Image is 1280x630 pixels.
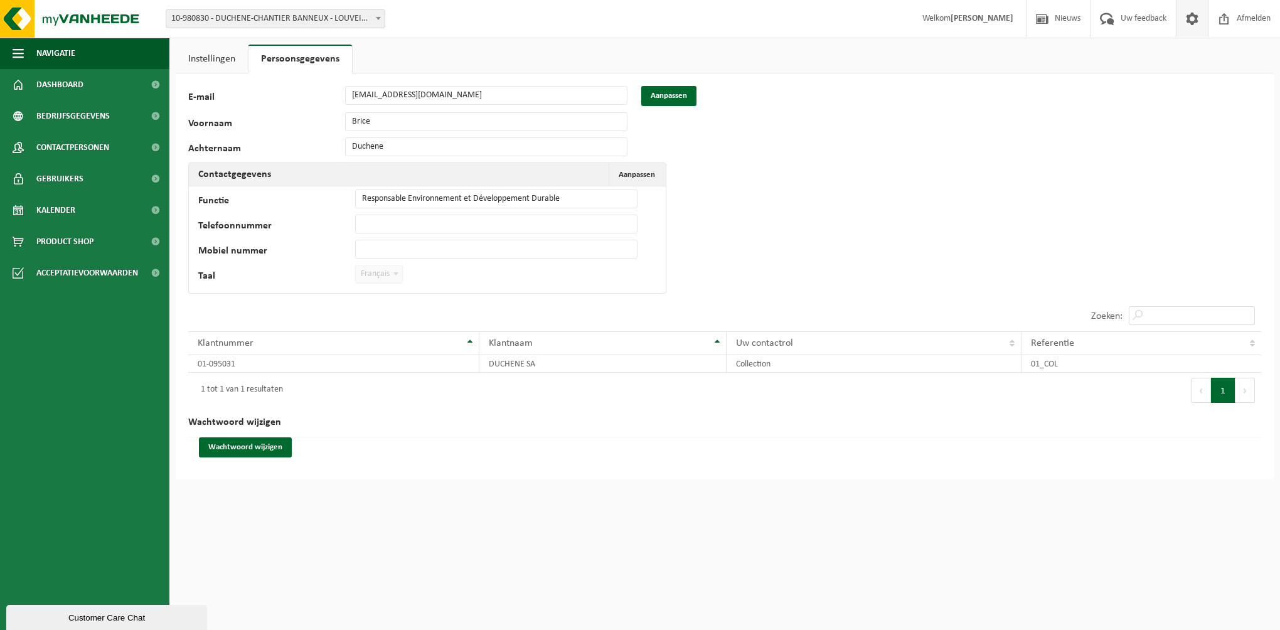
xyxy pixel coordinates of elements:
[195,379,283,402] div: 1 tot 1 van 1 resultaten
[1021,355,1261,373] td: 01_COL
[1191,378,1211,403] button: Previous
[727,355,1021,373] td: Collection
[166,9,385,28] span: 10-980830 - DUCHENE-CHANTIER BANNEUX - LOUVEIGNÉ
[188,144,345,156] label: Achternaam
[1211,378,1235,403] button: 1
[166,10,385,28] span: 10-980830 - DUCHENE-CHANTIER BANNEUX - LOUVEIGNÉ
[188,408,1261,437] h2: Wachtwoord wijzigen
[36,163,83,195] span: Gebruikers
[1235,378,1255,403] button: Next
[619,171,655,179] span: Aanpassen
[198,338,253,348] span: Klantnummer
[345,86,627,105] input: E-mail
[36,38,75,69] span: Navigatie
[198,271,355,284] label: Taal
[36,226,93,257] span: Product Shop
[198,246,355,259] label: Mobiel nummer
[6,602,210,630] iframe: chat widget
[176,45,248,73] a: Instellingen
[36,257,138,289] span: Acceptatievoorwaarden
[951,14,1013,23] strong: [PERSON_NAME]
[489,338,533,348] span: Klantnaam
[736,338,793,348] span: Uw contactrol
[189,163,280,186] h2: Contactgegevens
[198,221,355,233] label: Telefoonnummer
[198,196,355,208] label: Functie
[1091,311,1123,321] label: Zoeken:
[188,92,345,106] label: E-mail
[1031,338,1074,348] span: Referentie
[188,119,345,131] label: Voornaam
[248,45,352,73] a: Persoonsgegevens
[641,86,696,106] button: Aanpassen
[199,437,292,457] button: Wachtwoord wijzigen
[36,195,75,226] span: Kalender
[355,265,403,284] span: Français
[188,355,479,373] td: 01-095031
[36,132,109,163] span: Contactpersonen
[609,163,664,186] button: Aanpassen
[36,100,110,132] span: Bedrijfsgegevens
[479,355,727,373] td: DUCHENE SA
[356,265,402,283] span: Français
[36,69,83,100] span: Dashboard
